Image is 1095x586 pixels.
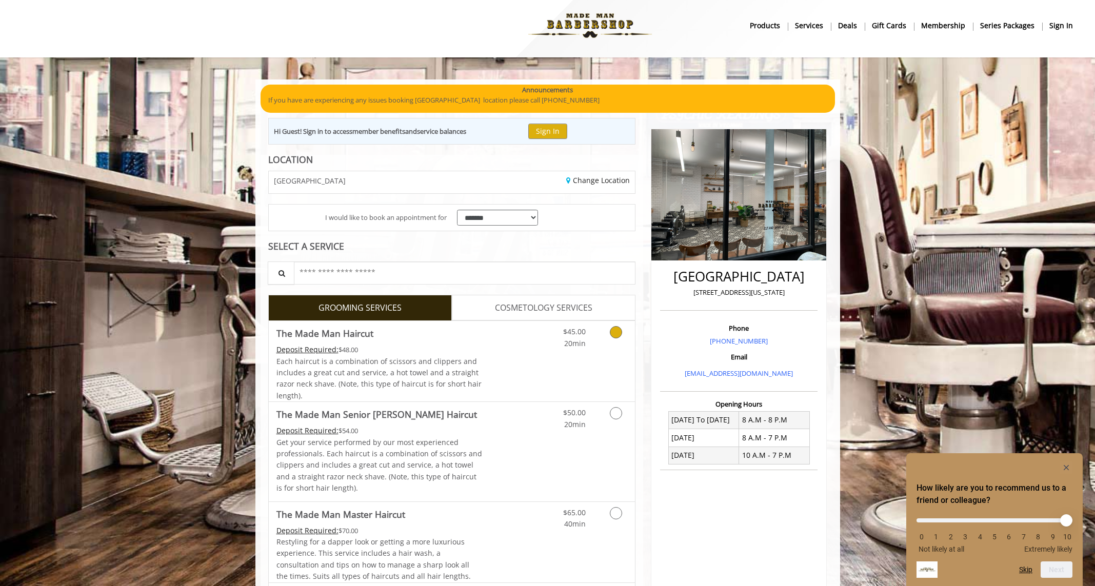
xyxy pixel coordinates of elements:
td: 8 A.M - 7 P.M [739,429,810,447]
a: Gift cardsgift cards [865,18,914,33]
a: Change Location [566,175,630,185]
li: 1 [931,533,941,541]
p: [STREET_ADDRESS][US_STATE] [663,287,815,298]
button: Service Search [268,261,294,285]
p: Get your service performed by our most experienced professionals. Each haircut is a combination o... [276,437,483,494]
b: Membership [921,20,965,31]
td: 10 A.M - 7 P.M [739,447,810,464]
span: COSMETOLOGY SERVICES [495,301,592,315]
b: products [750,20,780,31]
b: Deals [838,20,857,31]
b: Announcements [522,85,573,95]
span: Each haircut is a combination of scissors and clippers and includes a great cut and service, a ho... [276,356,482,400]
b: The Made Man Senior [PERSON_NAME] Haircut [276,407,477,421]
b: service balances [417,127,466,136]
div: $54.00 [276,425,483,436]
a: DealsDeals [831,18,865,33]
a: ServicesServices [788,18,831,33]
h3: Opening Hours [660,400,818,408]
h3: Phone [663,325,815,332]
td: [DATE] [668,447,739,464]
span: GROOMING SERVICES [318,301,402,315]
div: SELECT A SERVICE [268,241,636,251]
span: Not likely at all [919,545,964,553]
div: $48.00 [276,344,483,355]
span: 20min [564,419,586,429]
a: sign insign in [1042,18,1080,33]
button: Sign In [528,124,567,138]
span: 20min [564,338,586,348]
li: 4 [975,533,985,541]
span: $50.00 [563,408,586,417]
a: MembershipMembership [914,18,973,33]
li: 0 [917,533,927,541]
span: 40min [564,519,586,529]
li: 3 [960,533,970,541]
div: How likely are you to recommend us to a friend or colleague? Select an option from 0 to 10, with ... [917,461,1072,578]
span: This service needs some Advance to be paid before we block your appointment [276,526,339,535]
a: [PHONE_NUMBER] [710,336,768,346]
span: $65.00 [563,508,586,517]
span: I would like to book an appointment for [325,212,447,223]
span: $45.00 [563,327,586,336]
span: This service needs some Advance to be paid before we block your appointment [276,345,339,354]
b: gift cards [872,20,906,31]
li: 7 [1019,533,1029,541]
p: If you have are experiencing any issues booking [GEOGRAPHIC_DATA] location please call [PHONE_NUM... [268,95,827,106]
b: LOCATION [268,153,313,166]
span: [GEOGRAPHIC_DATA] [274,177,346,185]
span: Extremely likely [1024,545,1072,553]
h2: How likely are you to recommend us to a friend or colleague? Select an option from 0 to 10, with ... [917,482,1072,507]
b: Services [795,20,823,31]
span: This service needs some Advance to be paid before we block your appointment [276,426,339,435]
span: Restyling for a dapper look or getting a more luxurious experience. This service includes a hair ... [276,537,471,581]
button: Next question [1041,561,1072,578]
td: 8 A.M - 8 P.M [739,411,810,429]
div: Hi Guest! Sign in to access and [274,126,466,137]
b: sign in [1049,20,1073,31]
li: 2 [946,533,956,541]
li: 6 [1004,533,1014,541]
li: 5 [989,533,1000,541]
a: Series packagesSeries packages [973,18,1042,33]
div: How likely are you to recommend us to a friend or colleague? Select an option from 0 to 10, with ... [917,511,1072,553]
div: $70.00 [276,525,483,536]
td: [DATE] [668,429,739,447]
h2: [GEOGRAPHIC_DATA] [663,269,815,284]
button: Skip [1019,565,1032,574]
b: The Made Man Haircut [276,326,373,340]
li: 8 [1033,533,1043,541]
a: [EMAIL_ADDRESS][DOMAIN_NAME] [685,369,793,378]
td: [DATE] To [DATE] [668,411,739,429]
li: 9 [1048,533,1058,541]
b: Series packages [980,20,1034,31]
h3: Email [663,353,815,360]
button: Hide survey [1060,461,1072,474]
a: Productsproducts [743,18,788,33]
b: member benefits [352,127,405,136]
b: The Made Man Master Haircut [276,507,405,521]
li: 10 [1062,533,1072,541]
